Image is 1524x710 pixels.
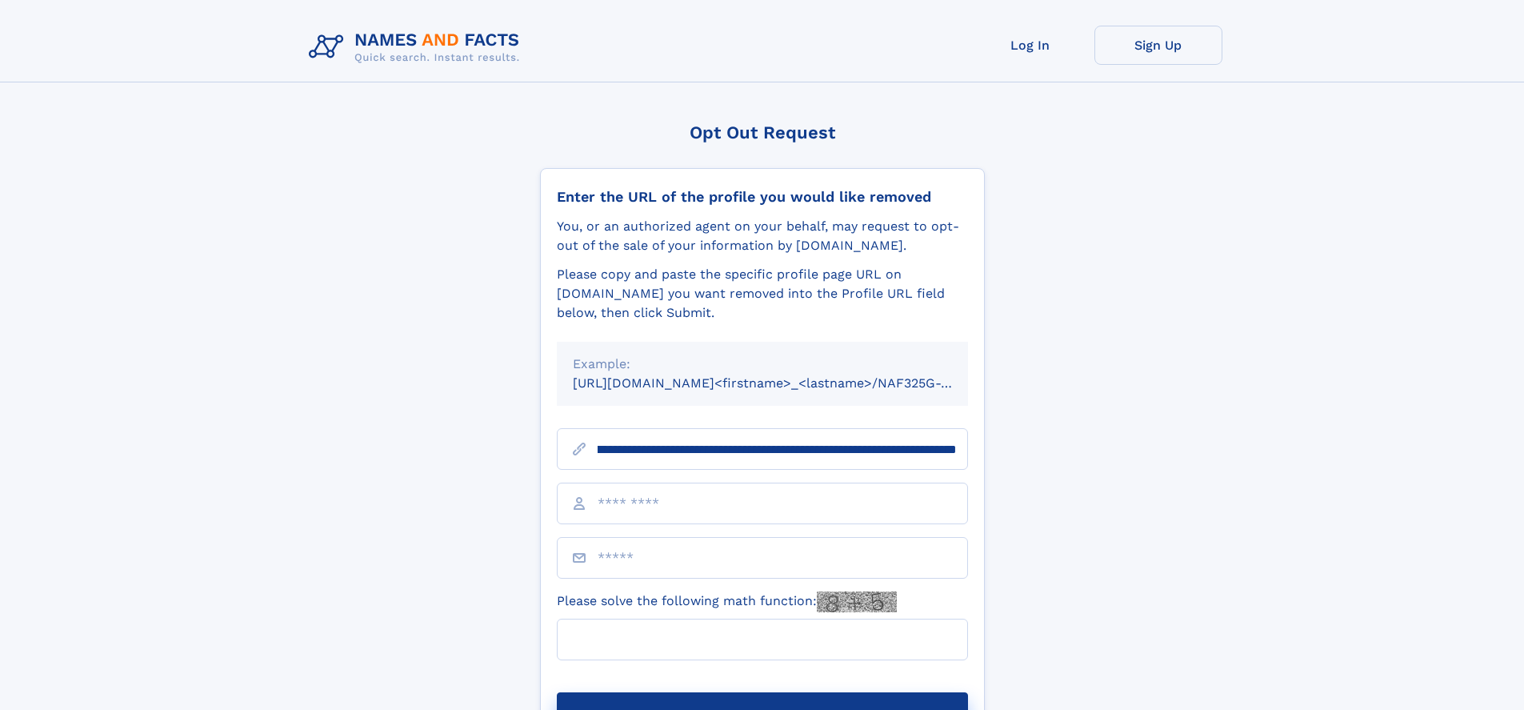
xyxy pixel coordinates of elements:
[1094,26,1222,65] a: Sign Up
[573,375,998,391] small: [URL][DOMAIN_NAME]<firstname>_<lastname>/NAF325G-xxxxxxxx
[540,122,985,142] div: Opt Out Request
[557,217,968,255] div: You, or an authorized agent on your behalf, may request to opt-out of the sale of your informatio...
[573,355,952,374] div: Example:
[557,188,968,206] div: Enter the URL of the profile you would like removed
[302,26,533,69] img: Logo Names and Facts
[557,265,968,323] div: Please copy and paste the specific profile page URL on [DOMAIN_NAME] you want removed into the Pr...
[557,592,897,612] label: Please solve the following math function:
[966,26,1094,65] a: Log In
